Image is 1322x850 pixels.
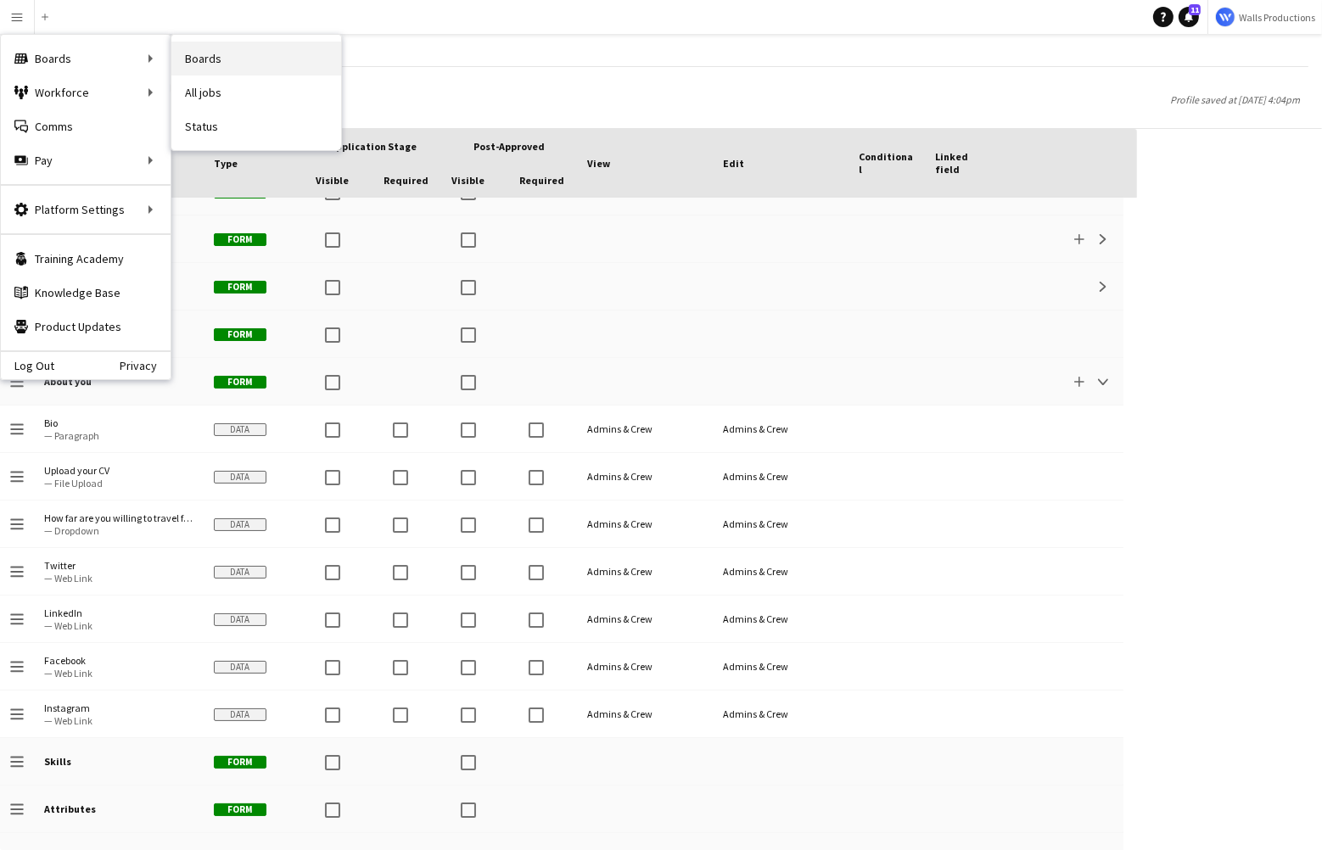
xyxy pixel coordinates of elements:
span: Conditional [859,150,915,176]
span: Type [214,157,238,170]
div: Admins & Crew [713,643,849,690]
span: — Web Link [44,619,193,632]
b: Attributes [44,802,96,815]
span: 11 [1189,4,1201,15]
span: Post-Approved [473,140,545,153]
div: Admins & Crew [713,405,849,452]
span: Form [214,328,266,341]
a: Log Out [1,359,54,372]
div: Pay [1,143,171,177]
span: Visible [451,174,485,187]
span: Application stage [330,140,417,153]
span: Data [214,423,266,436]
a: Training Academy [1,242,171,276]
span: Visible [316,174,349,187]
span: — File Upload [44,477,193,489]
span: Walls Productions [1239,11,1315,24]
span: — Web Link [44,714,193,727]
a: Knowledge Base [1,276,171,310]
span: LinkedIn [44,607,193,619]
div: Admins & Crew [577,691,713,737]
span: Data [214,708,266,721]
b: Skills [44,755,71,768]
div: Workforce [1,75,171,109]
div: Admins & Crew [713,596,849,642]
a: Status [171,109,341,143]
div: Admins & Crew [713,453,849,500]
span: Form [214,756,266,769]
span: Form [214,376,266,389]
div: Admins & Crew [577,548,713,595]
span: Required [519,174,564,187]
div: Admins & Crew [577,596,713,642]
span: Profile saved at [DATE] 4:04pm [1162,93,1308,106]
a: 11 [1179,7,1199,27]
span: Facebook [44,654,193,667]
span: Form [214,233,266,246]
span: Required [384,174,429,187]
div: Admins & Crew [713,500,849,547]
span: — Dropdown [44,524,193,537]
a: Product Updates [1,310,171,344]
a: Comms [1,109,171,143]
span: Bio [44,417,193,429]
span: Data [214,613,266,626]
div: Admins & Crew [577,500,713,547]
span: Upload your CV [44,464,193,477]
a: All jobs [171,75,341,109]
span: How far are you willing to travel for work? [44,512,193,524]
a: Boards [171,42,341,75]
span: Data [214,471,266,484]
span: Data [214,661,266,674]
b: About you [44,375,92,388]
span: Form [214,803,266,816]
div: Admins & Crew [577,643,713,690]
div: Admins & Crew [713,548,849,595]
div: Admins & Crew [577,453,713,500]
span: — Web Link [44,667,193,679]
div: Boards [1,42,171,75]
span: Edit [723,157,744,170]
div: Admins & Crew [577,405,713,452]
span: Instagram [44,702,193,714]
div: Admins & Crew [713,691,849,737]
div: Platform Settings [1,193,171,226]
span: Form [214,281,266,294]
span: View [587,157,610,170]
span: — Web Link [44,572,193,584]
a: Privacy [120,359,171,372]
span: — Paragraph [44,429,193,442]
span: Linked field [935,150,991,176]
span: Twitter [44,559,193,572]
img: Logo [1215,7,1235,27]
span: Data [214,566,266,579]
span: Data [214,518,266,531]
